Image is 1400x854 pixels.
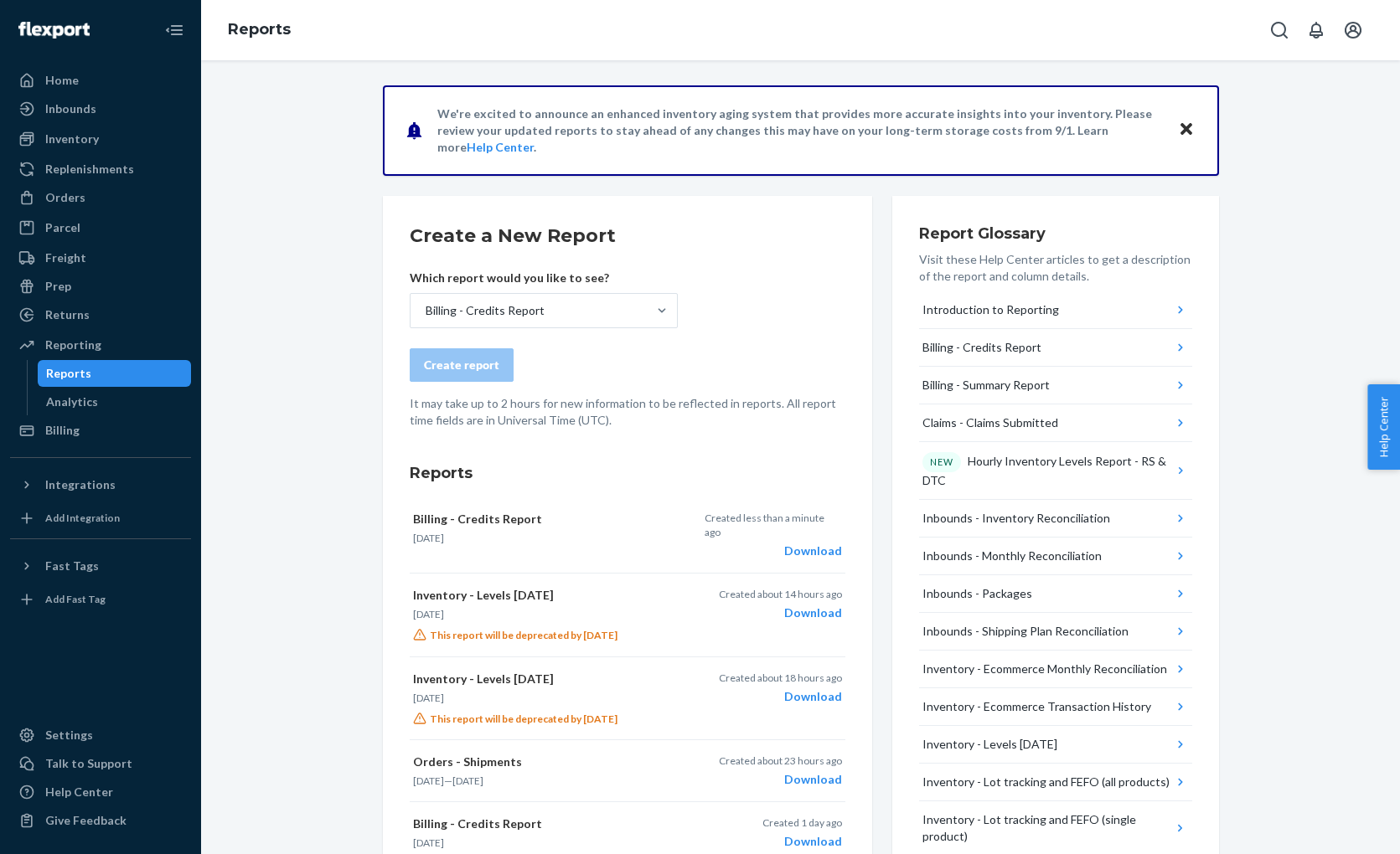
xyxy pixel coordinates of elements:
time: [DATE] [413,532,444,544]
button: Orders - Shipments[DATE]—[DATE]Created about 23 hours agoDownload [410,740,845,802]
p: Created less than a minute ago [705,511,841,539]
a: Talk to Support [10,750,191,777]
h3: Reports [410,462,845,484]
time: [DATE] [413,608,444,620]
div: Download [705,543,841,559]
button: Billing - Credits Report [919,329,1192,367]
button: Close [1175,118,1197,142]
div: Replenishments [45,161,134,177]
div: Download [719,688,842,705]
div: Give Feedback [45,812,127,829]
div: Home [45,72,79,89]
a: Parcel [10,214,191,241]
div: Settings [45,727,93,743]
button: Introduction to Reporting [919,291,1192,329]
div: Parcel [45,219,80,236]
button: Inventory - Levels [DATE][DATE]This report will be deprecated by [DATE]Created about 18 hours ago... [410,657,845,740]
div: Inventory - Lot tracking and FEFO (single product) [922,811,1172,845]
div: Analytics [46,394,98,410]
button: NEWHourly Inventory Levels Report - RS & DTC [919,442,1192,500]
p: Orders - Shipments [413,754,696,770]
p: Created about 14 hours ago [719,587,842,601]
p: — [413,774,696,788]
a: Billing [10,417,191,444]
p: Which report would you like to see? [410,270,678,286]
button: Inventory - Levels [DATE][DATE]This report will be deprecated by [DATE]Created about 14 hours ago... [410,574,845,656]
a: Replenishments [10,156,191,183]
button: Close Navigation [158,13,191,47]
a: Add Integration [10,505,191,532]
div: Billing - Credits Report [426,302,545,319]
div: Prep [45,278,71,295]
button: Inbounds - Monthly Reconciliation [919,538,1192,575]
div: Download [762,833,842,850]
div: Inventory - Levels [DATE] [922,736,1057,753]
p: Billing - Credits Report [413,511,695,527]
div: Help Center [45,784,113,800]
a: Inventory [10,126,191,152]
img: Flexport logo [18,22,90,39]
a: Orders [10,184,191,211]
button: Help Center [1367,384,1400,470]
ol: breadcrumbs [214,6,304,54]
button: Give Feedback [10,807,191,834]
p: It may take up to 2 hours for new information to be reflected in reports. All report time fields ... [410,395,845,429]
iframe: Opens a widget where you can chat to one of our agents [1291,804,1383,846]
div: Download [719,771,842,788]
button: Open account menu [1336,13,1370,47]
p: Inventory - Levels [DATE] [413,671,696,687]
div: Create report [424,357,499,373]
div: Download [719,604,842,621]
a: Reports [38,360,192,387]
a: Prep [10,273,191,300]
div: Inbounds - Shipping Plan Reconciliation [922,623,1129,640]
a: Reporting [10,332,191,358]
div: Talk to Support [45,755,132,772]
p: Visit these Help Center articles to get a description of the report and column details. [919,251,1192,285]
button: Inventory - Ecommerce Transaction History [919,688,1192,726]
p: This report will be deprecated by [DATE] [413,712,696,726]
a: Freight [10,244,191,271]
div: Billing [45,422,80,439]
h3: Report Glossary [919,223,1192,244]
div: Introduction to Reporting [922,301,1059,318]
button: Open Search Box [1263,13,1296,47]
div: Add Integration [45,511,120,525]
div: Inventory - Lot tracking and FEFO (all products) [922,774,1170,790]
a: Reports [228,20,291,39]
p: Billing - Credits Report [413,815,696,832]
div: Inbounds - Monthly Reconciliation [922,548,1102,564]
button: Inventory - Ecommerce Monthly Reconciliation [919,651,1192,688]
div: Inbounds - Packages [922,585,1032,602]
a: Help Center [10,779,191,805]
div: Integrations [45,476,116,493]
button: Inbounds - Shipping Plan Reconciliation [919,613,1192,651]
button: Inventory - Levels [DATE] [919,726,1192,764]
button: Inbounds - Inventory Reconciliation [919,500,1192,538]
div: Fast Tags [45,558,99,574]
div: Claims - Claims Submitted [922,414,1058,431]
button: Inbounds - Packages [919,575,1192,613]
a: Home [10,67,191,94]
a: Inbounds [10,95,191,122]
div: Freight [45,250,86,266]
time: [DATE] [413,692,444,704]
a: Returns [10,301,191,328]
div: Hourly Inventory Levels Report - RS & DTC [922,452,1173,489]
p: NEW [930,455,953,469]
button: Claims - Claims Submitted [919,404,1192,442]
button: Billing - Summary Report [919,367,1192,404]
p: We're excited to announce an enhanced inventory aging system that provides more accurate insights... [437,105,1162,156]
div: Inventory - Ecommerce Monthly Reconciliation [922,661,1167,677]
button: Fast Tags [10,553,191,579]
button: Open notifications [1299,13,1333,47]
p: Inventory - Levels [DATE] [413,587,696,604]
div: Inbounds - Inventory Reconciliation [922,510,1110,527]
button: Integrations [10,471,191,498]
div: Reporting [45,337,101,353]
h2: Create a New Report [410,223,845,250]
div: Returns [45,306,90,323]
time: [DATE] [452,774,483,787]
button: Inventory - Lot tracking and FEFO (all products) [919,764,1192,801]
